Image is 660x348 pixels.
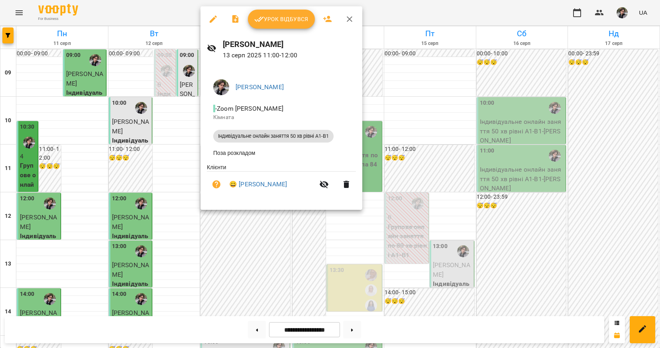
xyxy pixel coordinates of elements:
li: Поза розкладом [207,146,356,160]
p: Кімната [213,113,350,121]
span: Урок відбувся [254,14,308,24]
a: [PERSON_NAME] [236,83,284,91]
span: Індивідуальне онлайн заняття 50 хв рівні А1-В1 [213,133,334,140]
ul: Клієнти [207,163,356,200]
a: 😀 [PERSON_NAME] [229,180,287,189]
span: - Zoom [PERSON_NAME] [213,105,285,112]
p: 13 серп 2025 11:00 - 12:00 [223,51,356,60]
img: 3324ceff06b5eb3c0dd68960b867f42f.jpeg [213,79,229,95]
button: Візит ще не сплачено. Додати оплату? [207,175,226,194]
h6: [PERSON_NAME] [223,38,356,51]
button: Урок відбувся [248,10,315,29]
